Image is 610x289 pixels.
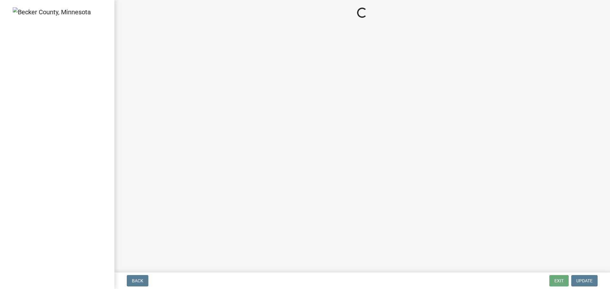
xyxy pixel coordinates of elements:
[132,278,143,283] span: Back
[127,275,148,286] button: Back
[13,7,91,17] img: Becker County, Minnesota
[576,278,593,283] span: Update
[549,275,569,286] button: Exit
[571,275,598,286] button: Update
